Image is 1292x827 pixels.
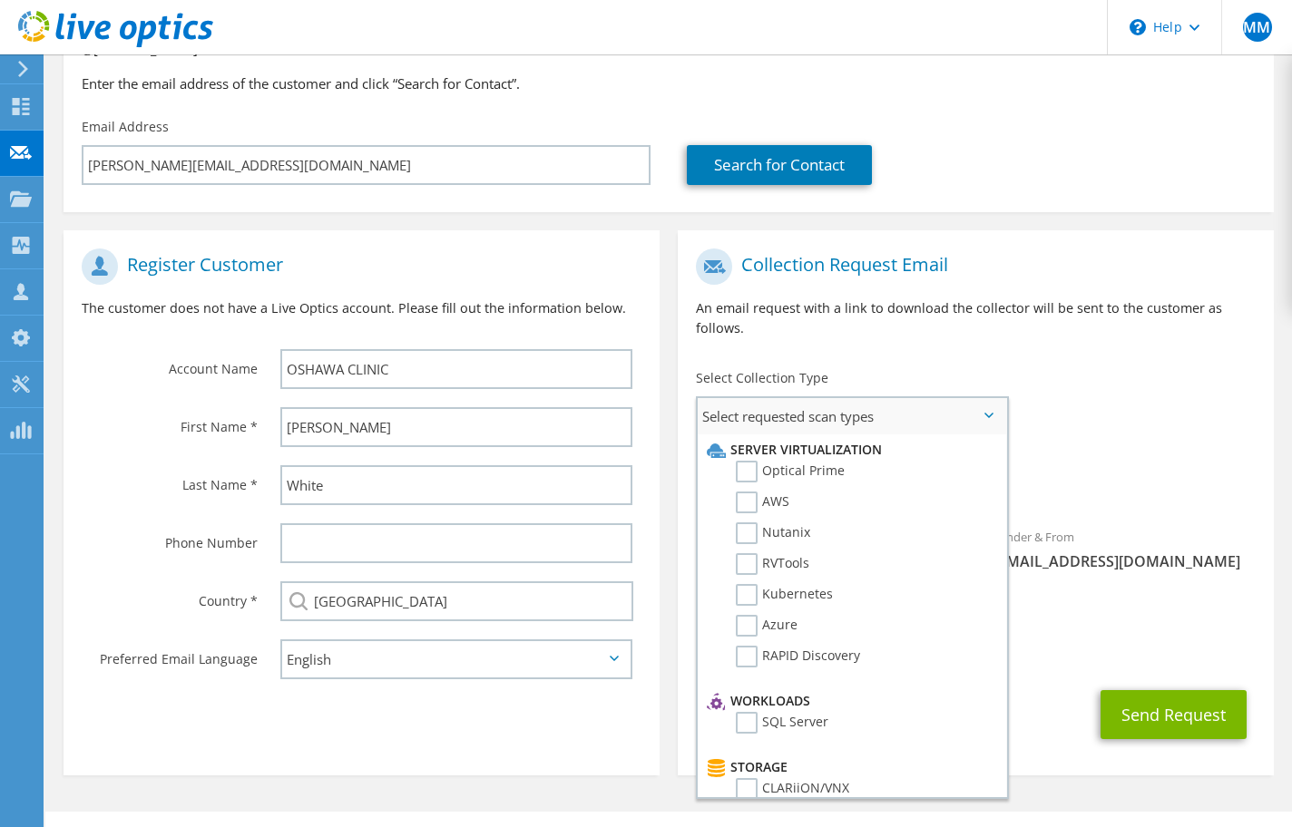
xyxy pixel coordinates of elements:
label: First Name * [82,407,258,436]
h1: Collection Request Email [696,248,1247,285]
a: Search for Contact [687,145,872,185]
label: Phone Number [82,523,258,552]
label: Nutanix [736,522,810,544]
div: Sender & From [975,518,1273,580]
label: CLARiiON/VNX [736,778,849,800]
span: MM [1243,13,1272,42]
label: RAPID Discovery [736,646,860,667]
label: AWS [736,491,789,513]
p: The customer does not have a Live Optics account. Please fill out the information below. [82,298,641,318]
label: SQL Server [736,712,828,734]
div: To [678,518,975,600]
svg: \n [1130,19,1146,35]
div: Requested Collections [678,442,1274,509]
button: Send Request [1101,690,1247,739]
label: Select Collection Type [696,369,828,387]
label: Email Address [82,118,169,136]
label: Azure [736,615,798,637]
div: CC & Reply To [678,609,1274,672]
li: Storage [702,756,997,778]
p: An email request with a link to download the collector will be sent to the customer as follows. [696,298,1256,338]
span: Select requested scan types [698,398,1006,434]
label: RVTools [736,553,809,575]
span: [EMAIL_ADDRESS][DOMAIN_NAME] [993,551,1255,571]
label: Country * [82,581,258,610]
label: Kubernetes [736,584,833,606]
li: Server Virtualization [702,439,997,461]
label: Optical Prime [736,461,845,482]
li: Workloads [702,690,997,712]
label: Preferred Email Language [82,639,258,668]
label: Last Name * [82,465,258,494]
label: Account Name [82,349,258,378]
h1: Register Customer [82,248,632,285]
h3: Enter the email address of the customer and click “Search for Contact”. [82,73,1256,93]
